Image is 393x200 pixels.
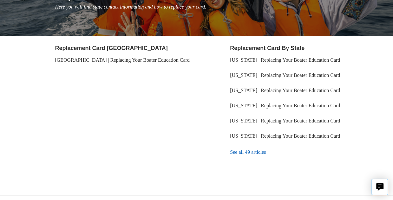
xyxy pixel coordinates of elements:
a: See all 49 articles [230,144,373,161]
a: Replacement Card [GEOGRAPHIC_DATA] [55,45,167,51]
button: Live chat [372,179,388,195]
a: [GEOGRAPHIC_DATA] | Replacing Your Boater Education Card [55,57,190,63]
a: [US_STATE] | Replacing Your Boater Education Card [230,57,340,63]
a: [US_STATE] | Replacing Your Boater Education Card [230,118,340,123]
a: [US_STATE] | Replacing Your Boater Education Card [230,103,340,108]
a: [US_STATE] | Replacing Your Boater Education Card [230,133,340,139]
a: Replacement Card By State [230,45,305,51]
a: [US_STATE] | Replacing Your Boater Education Card [230,88,340,93]
p: Here you will find state contact information and how to replace your card. [55,3,373,11]
a: [US_STATE] | Replacing Your Boater Education Card [230,72,340,78]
